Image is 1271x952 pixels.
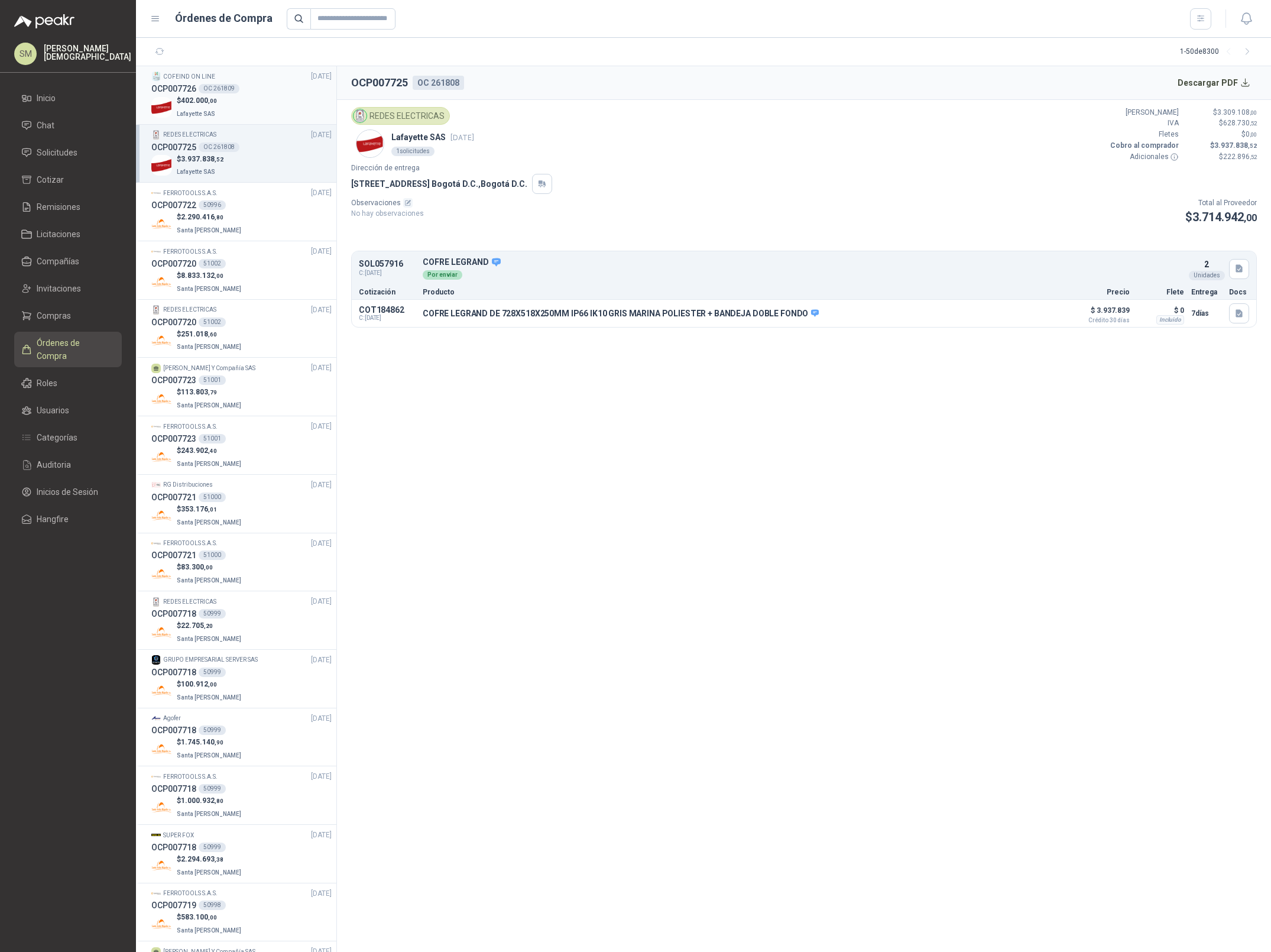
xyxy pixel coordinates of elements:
[1223,119,1257,127] span: 628.730
[151,199,196,212] h3: OCP007722
[151,421,332,469] a: Company LogoFERROTOOLS S.A.S.[DATE] OCP00772351001Company Logo$243.902,40Santa [PERSON_NAME]
[163,422,218,432] p: FERROTOOLS S.A.S.
[1186,107,1257,118] p: $
[1071,289,1130,296] p: Precio
[151,888,332,937] a: Company LogoFERROTOOLS S.A.S.[DATE] OCP00771950998Company Logo$583.100,00Santa [PERSON_NAME]
[1204,258,1209,271] p: 2
[14,481,122,503] a: Inicios de Sesión
[181,913,217,921] span: 583.100
[151,549,196,562] h3: OCP007721
[37,200,80,213] span: Remisiones
[177,169,215,175] span: Lafayette SAS
[163,480,213,490] p: RG Distribuciones
[181,680,217,688] span: 100.912
[14,508,122,530] a: Hangfire
[177,344,241,350] span: Santa [PERSON_NAME]
[151,189,161,198] img: Company Logo
[311,830,332,841] span: [DATE]
[14,14,74,28] img: Logo peakr
[311,246,332,257] span: [DATE]
[151,713,332,762] a: Company LogoAgofer[DATE] OCP00771850999Company Logo$1.745.140,90Santa [PERSON_NAME]
[208,506,217,513] span: ,01
[199,726,226,735] div: 50999
[181,271,223,280] span: 8.833.132
[181,96,217,105] span: 402.000
[163,539,218,548] p: FERROTOOLS S.A.S.
[413,76,464,90] div: OC 261808
[177,679,244,690] p: $
[199,375,226,385] div: 51001
[423,270,462,280] div: Por enviar
[181,155,223,163] span: 3.937.838
[151,388,172,409] img: Company Logo
[311,421,332,432] span: [DATE]
[37,228,80,241] span: Licitaciones
[199,200,226,210] div: 50996
[37,92,56,105] span: Inicio
[177,445,244,456] p: $
[1171,71,1257,95] button: Descargar PDF
[199,84,239,93] div: OC 261809
[359,315,416,322] span: C: [DATE]
[359,289,416,296] p: Cotización
[215,273,223,279] span: ,00
[1108,140,1179,151] p: Cobro al comprador
[208,98,217,104] span: ,00
[151,82,196,95] h3: OCP007726
[151,362,332,411] a: [PERSON_NAME] Y Compañía SAS[DATE] OCP00772351001Company Logo$113.803,79Santa [PERSON_NAME]
[208,389,217,396] span: ,79
[1250,120,1257,127] span: ,52
[199,784,226,794] div: 50999
[151,187,332,236] a: Company LogoFERROTOOLS S.A.S.[DATE] OCP00772250996Company Logo$2.290.416,80Santa [PERSON_NAME]
[37,336,111,362] span: Órdenes de Compra
[151,739,172,759] img: Company Logo
[151,655,161,665] img: Company Logo
[311,538,332,549] span: [DATE]
[1108,107,1179,118] p: [PERSON_NAME]
[311,305,332,316] span: [DATE]
[1248,143,1257,149] span: ,52
[151,491,196,504] h3: OCP007721
[163,247,218,257] p: FERROTOOLS S.A.S.
[177,402,241,409] span: Santa [PERSON_NAME]
[151,247,161,256] img: Company Logo
[181,330,217,338] span: 251.018
[199,493,226,502] div: 51000
[199,843,226,852] div: 50999
[1137,289,1184,296] p: Flete
[37,173,64,186] span: Cotizar
[37,458,71,471] span: Auditoria
[208,914,217,921] span: ,00
[151,681,172,701] img: Company Logo
[391,131,474,144] p: Lafayette SAS
[199,609,226,619] div: 50999
[311,713,332,724] span: [DATE]
[37,485,98,498] span: Inicios de Sesión
[151,155,172,176] img: Company Logo
[14,250,122,273] a: Compañías
[311,362,332,374] span: [DATE]
[359,305,416,315] p: COT184862
[151,257,196,270] h3: OCP007720
[177,927,241,934] span: Santa [PERSON_NAME]
[215,798,223,804] span: ,80
[151,374,196,387] h3: OCP007723
[151,272,172,293] img: Company Logo
[151,130,161,140] img: Company Logo
[204,564,213,571] span: ,00
[199,434,226,443] div: 51001
[151,97,172,118] img: Company Logo
[181,505,217,513] span: 353.176
[37,309,71,322] span: Compras
[14,332,122,367] a: Órdenes de Compra
[163,364,255,373] p: [PERSON_NAME] Y Compañía SAS
[423,257,1184,268] p: COFRE LEGRAND
[450,133,474,142] span: [DATE]
[208,331,217,338] span: ,60
[151,480,161,490] img: Company Logo
[351,177,527,190] p: [STREET_ADDRESS] Bogotá D.C. , Bogotá D.C.
[151,596,332,645] a: Company LogoREDES ELECTRICAS[DATE] OCP00771850999Company Logo$22.705,20Santa [PERSON_NAME]
[37,146,77,159] span: Solicitudes
[1137,303,1184,318] p: $ 0
[14,87,122,109] a: Inicio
